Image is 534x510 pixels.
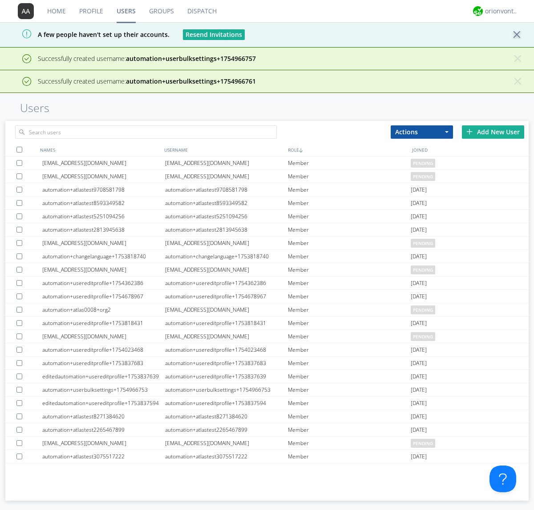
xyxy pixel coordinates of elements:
[165,157,288,169] div: [EMAIL_ADDRESS][DOMAIN_NAME]
[5,303,529,317] a: automation+atlas0008+org2[EMAIL_ADDRESS][DOMAIN_NAME]Memberpending
[42,183,165,196] div: automation+atlastest9708581798
[411,277,427,290] span: [DATE]
[165,250,288,263] div: automation+changelanguage+1753818740
[165,303,288,316] div: [EMAIL_ADDRESS][DOMAIN_NAME]
[165,437,288,450] div: [EMAIL_ADDRESS][DOMAIN_NAME]
[38,54,256,63] span: Successfully created username:
[165,183,288,196] div: automation+atlastest9708581798
[411,397,427,410] span: [DATE]
[42,423,165,436] div: automation+atlastest2265467899
[5,317,529,330] a: automation+usereditprofile+1753818431automation+usereditprofile+1753818431Member[DATE]
[411,250,427,263] span: [DATE]
[165,463,288,476] div: automation+atlastest4029846264
[5,330,529,343] a: [EMAIL_ADDRESS][DOMAIN_NAME][EMAIL_ADDRESS][DOMAIN_NAME]Memberpending
[42,250,165,263] div: automation+changelanguage+1753818740
[165,170,288,183] div: [EMAIL_ADDRESS][DOMAIN_NAME]
[165,277,288,289] div: automation+usereditprofile+1754362386
[489,466,516,492] iframe: Toggle Customer Support
[165,330,288,343] div: [EMAIL_ADDRESS][DOMAIN_NAME]
[42,463,165,476] div: automation+atlastest4029846264
[42,410,165,423] div: automation+atlastest8271384620
[411,159,435,168] span: pending
[411,290,427,303] span: [DATE]
[411,343,427,357] span: [DATE]
[288,183,411,196] div: Member
[5,170,529,183] a: [EMAIL_ADDRESS][DOMAIN_NAME][EMAIL_ADDRESS][DOMAIN_NAME]Memberpending
[38,77,256,85] span: Successfully created username:
[288,250,411,263] div: Member
[42,370,165,383] div: editedautomation+usereditprofile+1753837639
[5,263,529,277] a: [EMAIL_ADDRESS][DOMAIN_NAME][EMAIL_ADDRESS][DOMAIN_NAME]Memberpending
[411,210,427,223] span: [DATE]
[411,183,427,197] span: [DATE]
[5,157,529,170] a: [EMAIL_ADDRESS][DOMAIN_NAME][EMAIL_ADDRESS][DOMAIN_NAME]Memberpending
[5,370,529,383] a: editedautomation+usereditprofile+1753837639automation+usereditprofile+1753837639Member[DATE]
[466,129,473,135] img: plus.svg
[288,303,411,316] div: Member
[5,450,529,463] a: automation+atlastest3075517222automation+atlastest3075517222Member[DATE]
[5,343,529,357] a: automation+usereditprofile+1754023468automation+usereditprofile+1754023468Member[DATE]
[286,143,410,156] div: ROLE
[411,197,427,210] span: [DATE]
[165,197,288,209] div: automation+atlastest8593349582
[42,437,165,450] div: [EMAIL_ADDRESS][DOMAIN_NAME]
[5,383,529,397] a: automation+userbulksettings+1754966753automation+userbulksettings+1754966753Member[DATE]
[288,290,411,303] div: Member
[42,210,165,223] div: automation+atlastest5251094256
[411,223,427,237] span: [DATE]
[42,330,165,343] div: [EMAIL_ADDRESS][DOMAIN_NAME]
[411,172,435,181] span: pending
[411,332,435,341] span: pending
[42,237,165,249] div: [EMAIL_ADDRESS][DOMAIN_NAME]
[165,410,288,423] div: automation+atlastest8271384620
[5,290,529,303] a: automation+usereditprofile+1754678967automation+usereditprofile+1754678967Member[DATE]
[485,7,518,16] div: orionvontas+atlas+automation+org2
[288,330,411,343] div: Member
[18,3,34,19] img: 373638.png
[165,210,288,223] div: automation+atlastest5251094256
[288,157,411,169] div: Member
[42,170,165,183] div: [EMAIL_ADDRESS][DOMAIN_NAME]
[183,29,245,40] button: Resend Invitations
[288,197,411,209] div: Member
[288,463,411,476] div: Member
[165,223,288,236] div: automation+atlastest2813945638
[5,357,529,370] a: automation+usereditprofile+1753837683automation+usereditprofile+1753837683Member[DATE]
[165,317,288,329] div: automation+usereditprofile+1753818431
[15,125,277,139] input: Search users
[288,277,411,289] div: Member
[288,170,411,183] div: Member
[5,423,529,437] a: automation+atlastest2265467899automation+atlastest2265467899Member[DATE]
[42,290,165,303] div: automation+usereditprofile+1754678967
[288,450,411,463] div: Member
[165,343,288,356] div: automation+usereditprofile+1754023468
[165,263,288,276] div: [EMAIL_ADDRESS][DOMAIN_NAME]
[42,223,165,236] div: automation+atlastest2813945638
[42,450,165,463] div: automation+atlastest3075517222
[411,410,427,423] span: [DATE]
[288,410,411,423] div: Member
[126,77,256,85] strong: automation+userbulksettings+1754966761
[411,357,427,370] span: [DATE]
[5,277,529,290] a: automation+usereditprofile+1754362386automation+usereditprofile+1754362386Member[DATE]
[410,143,534,156] div: JOINED
[42,303,165,316] div: automation+atlas0008+org2
[411,439,435,448] span: pending
[42,357,165,369] div: automation+usereditprofile+1753837683
[42,383,165,396] div: automation+userbulksettings+1754966753
[162,143,286,156] div: USERNAME
[165,450,288,463] div: automation+atlastest3075517222
[411,370,427,383] span: [DATE]
[165,237,288,249] div: [EMAIL_ADDRESS][DOMAIN_NAME]
[42,157,165,169] div: [EMAIL_ADDRESS][DOMAIN_NAME]
[165,383,288,396] div: automation+userbulksettings+1754966753
[288,317,411,329] div: Member
[411,239,435,248] span: pending
[42,263,165,276] div: [EMAIL_ADDRESS][DOMAIN_NAME]
[7,30,170,39] span: A few people haven't set up their accounts.
[288,263,411,276] div: Member
[42,277,165,289] div: automation+usereditprofile+1754362386
[288,397,411,410] div: Member
[288,210,411,223] div: Member
[411,265,435,274] span: pending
